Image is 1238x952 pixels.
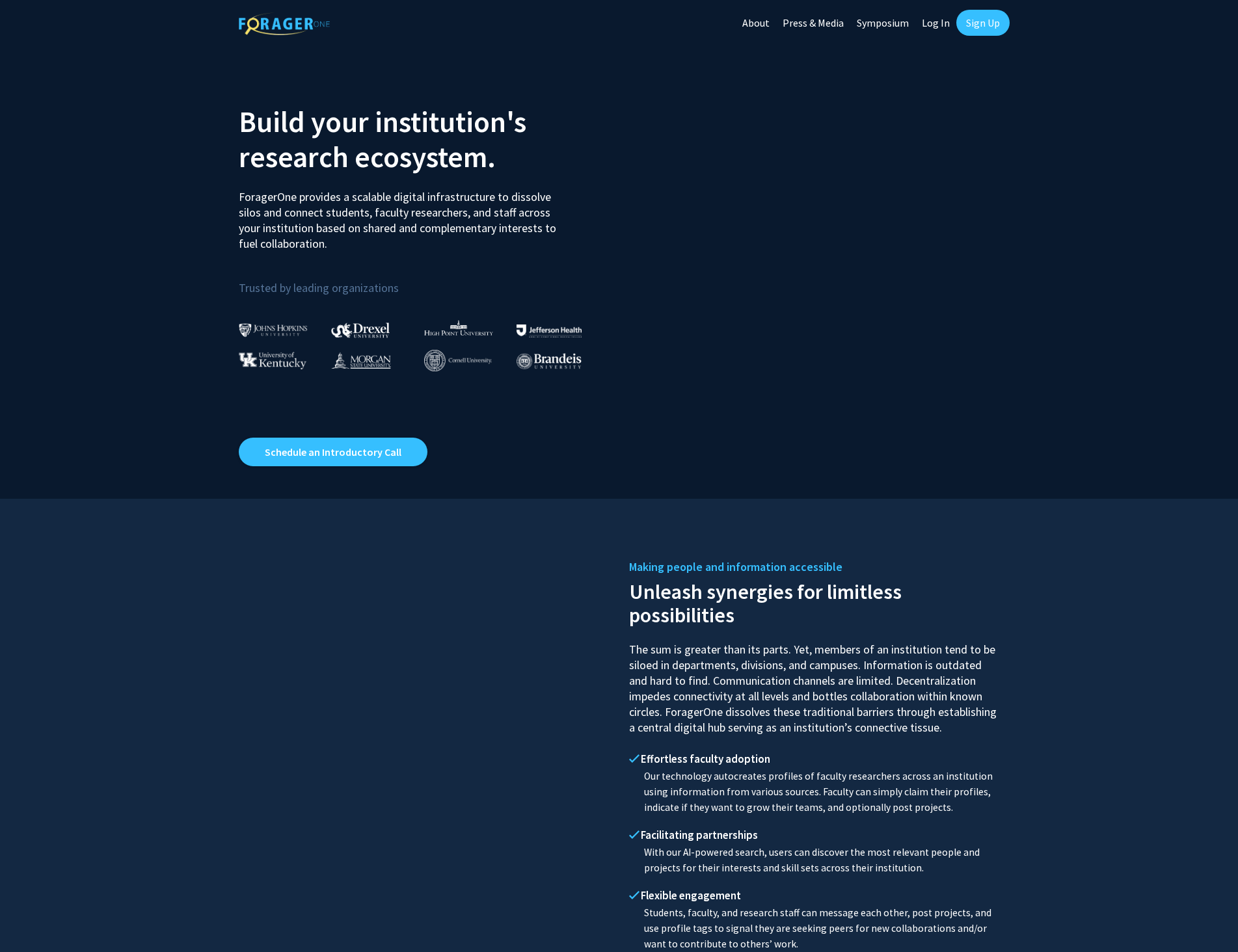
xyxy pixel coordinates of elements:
[239,262,610,298] p: Trusted by leading organizations
[956,10,1010,36] a: Sign Up
[424,320,493,336] img: High Point University
[629,577,1000,627] h2: Unleash synergies for limitless possibilities
[239,12,330,35] img: ForagerOne Logo
[629,769,1000,815] p: Our technology autocreates profiles of faculty researchers across an institution using informatio...
[239,323,308,337] img: Johns Hopkins University
[629,845,1000,876] p: With our AI-powered search, users can discover the most relevant people and projects for their in...
[239,352,306,369] img: University of Kentucky
[629,630,1000,735] p: The sum is greater than its parts. Yet, members of an institution tend to be siloed in department...
[424,350,492,371] img: Cornell University
[629,752,1000,765] h4: Effortless faculty adoption
[517,324,582,337] img: Thomas Jefferson University
[629,828,1000,841] h4: Facilitating partnerships
[517,353,582,369] img: Brandeis University
[239,438,427,466] a: Opens in a new tab
[629,889,1000,902] h4: Flexible engagement
[331,352,391,369] img: Morgan State University
[629,905,1000,952] p: Students, faculty, and research staff can message each other, post projects, and use profile tags...
[239,179,565,252] p: ForagerOne provides a scalable digital infrastructure to dissolve silos and connect students, fac...
[331,323,390,337] img: Drexel University
[239,104,610,174] h2: Build your institution's research ecosystem.
[629,557,1000,577] h5: Making people and information accessible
